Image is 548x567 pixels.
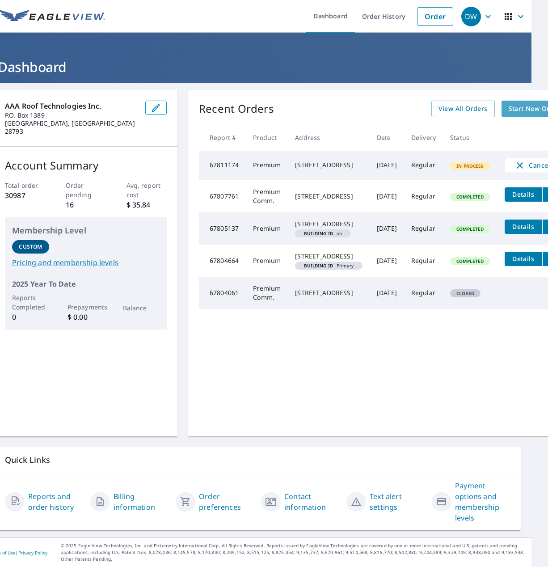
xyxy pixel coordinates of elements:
[199,101,274,117] p: Recent Orders
[246,277,288,309] td: Premium Comm.
[5,454,510,465] p: Quick Links
[12,293,49,312] p: Reports Completed
[5,101,138,111] p: AAA Roof Technologies Inc.
[404,180,443,212] td: Regular
[114,491,169,512] a: Billing information
[126,199,167,210] p: $ 35.84
[12,224,160,237] p: Membership Level
[295,161,363,169] div: [STREET_ADDRESS]
[295,288,363,297] div: [STREET_ADDRESS]
[61,542,527,563] p: © 2025 Eagle View Technologies, Inc. and Pictometry International Corp. All Rights Reserved. Repo...
[246,212,288,245] td: Premium
[12,257,160,268] a: Pricing and membership levels
[451,163,489,169] span: In Process
[66,181,106,199] p: Order pending
[455,480,510,523] a: Payment options and membership levels
[199,212,246,245] td: 67805137
[451,226,489,232] span: Completed
[67,312,105,322] p: $ 0.00
[246,245,288,277] td: Premium
[438,103,488,114] span: View All Orders
[417,7,453,26] a: Order
[505,252,542,266] button: detailsBtn-67804664
[304,263,333,268] em: Building ID
[370,277,404,309] td: [DATE]
[284,491,339,512] a: Contact information
[66,199,106,210] p: 16
[199,180,246,212] td: 67807761
[443,124,497,151] th: Status
[199,277,246,309] td: 67804061
[404,124,443,151] th: Delivery
[370,212,404,245] td: [DATE]
[126,181,167,199] p: Avg. report cost
[295,192,363,201] div: [STREET_ADDRESS]
[5,111,138,119] p: P.O. Box 1389
[199,491,254,512] a: Order preferences
[199,124,246,151] th: Report #
[18,550,47,556] a: Privacy Policy
[246,180,288,212] td: Premium Comm.
[451,194,489,200] span: Completed
[5,157,167,173] p: Account Summary
[431,101,495,117] a: View All Orders
[5,190,46,201] p: 30987
[246,151,288,180] td: Premium
[199,151,246,180] td: 67811174
[19,243,42,251] p: Custom
[295,220,363,228] div: [STREET_ADDRESS]
[461,7,481,26] div: DW
[288,124,370,151] th: Address
[404,277,443,309] td: Regular
[505,220,542,234] button: detailsBtn-67805137
[299,231,347,236] span: ob
[510,222,537,231] span: Details
[510,190,537,199] span: Details
[12,312,49,322] p: 0
[5,181,46,190] p: Total order
[246,124,288,151] th: Product
[295,252,363,261] div: [STREET_ADDRESS]
[370,180,404,212] td: [DATE]
[451,290,480,296] span: Closed
[370,245,404,277] td: [DATE]
[299,263,359,268] span: Primary
[28,491,83,512] a: Reports and order history
[404,151,443,180] td: Regular
[505,187,542,202] button: detailsBtn-67807761
[67,302,105,312] p: Prepayments
[451,258,489,264] span: Completed
[404,212,443,245] td: Regular
[304,231,333,236] em: Building ID
[370,491,425,512] a: Text alert settings
[12,279,160,289] p: 2025 Year To Date
[404,245,443,277] td: Regular
[5,119,138,135] p: [GEOGRAPHIC_DATA], [GEOGRAPHIC_DATA] 28793
[370,124,404,151] th: Date
[370,151,404,180] td: [DATE]
[510,254,537,263] span: Details
[199,245,246,277] td: 67804664
[123,303,160,313] p: Balance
